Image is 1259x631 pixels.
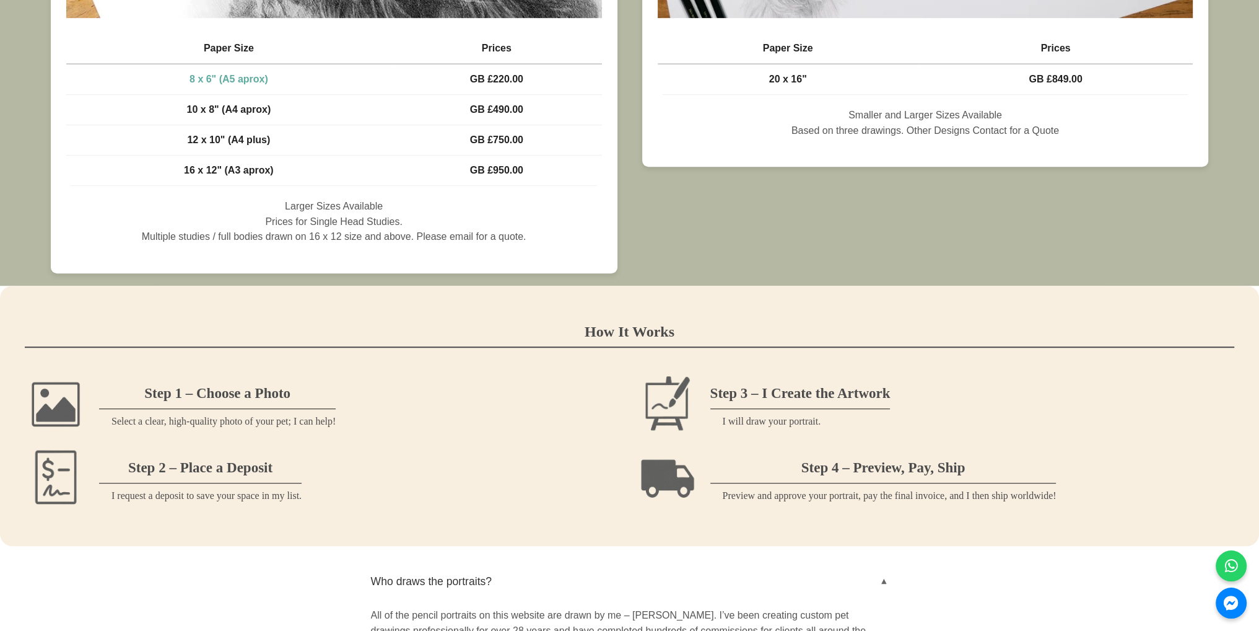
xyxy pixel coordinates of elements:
a: WhatsApp [1216,550,1247,581]
span: GB £750.00 [470,135,523,145]
p: I request a deposit to save your space in my list. [99,488,302,503]
a: 8 x 6" (A5 aprox) [190,74,268,84]
span: Paper Size [763,43,813,53]
h3: Step 1 – Choose a Photo [99,373,336,409]
span: GB £490.00 [470,104,523,115]
button: Who draws the portraits? [371,566,889,597]
h3: Step 2 – Place a Deposit [99,447,302,483]
p: Larger Sizes Available [66,200,602,213]
span: GB £950.00 [470,165,523,175]
span: Prices [482,43,512,53]
span: 16 x 12" (A3 aprox) [184,165,274,175]
h2: How It Works [25,311,1234,348]
p: Prices for Single Head Studies. [66,215,602,229]
span: 12 x 10" (A4 plus) [187,135,270,145]
a: Messenger [1216,588,1247,619]
img: Artist drawing icon representing creating the portrait [636,373,698,435]
p: Smaller and Larger Sizes Available [658,108,1193,122]
span: GB £849.00 [1029,74,1082,84]
span: Prices [1041,43,1071,53]
span: GB £220.00 [470,74,523,84]
p: Preview and approve your portrait, pay the final invoice, and I then ship worldwide! [710,488,1056,503]
img: Piggy bank icon representing placing a deposit [25,447,87,509]
p: Multiple studies / full bodies drawn on 16 x 12 size and above. Please email for a quote. [66,230,602,244]
span: Paper Size [204,43,254,53]
p: Select a clear, high-quality photo of your pet; I can help! [99,414,336,429]
p: Based on three drawings. Other Designs Contact for a Quote [658,124,1193,138]
span: 10 x 8" (A4 aprox) [187,104,271,115]
span: 20 x 16" [769,74,807,84]
h3: Step 3 – I Create the Artwork [710,373,891,409]
h3: Step 4 – Preview, Pay, Ship [710,447,1056,483]
img: Box icon representing receiving your portrait [636,447,698,509]
img: Camera icon representing choosing a photo [25,373,87,435]
p: I will draw your portrait. [710,414,891,429]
